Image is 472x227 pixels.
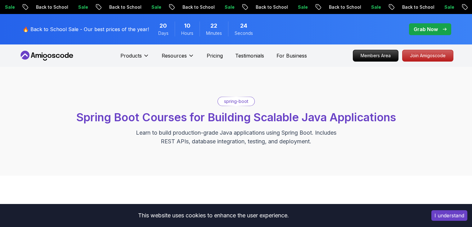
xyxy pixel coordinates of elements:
[120,52,142,59] p: Products
[353,50,398,62] a: Members Area
[210,21,217,30] span: 22 Minutes
[402,50,453,61] p: Join Amigoscode
[120,52,149,64] button: Products
[132,128,340,146] p: Learn to build production-grade Java applications using Spring Boot. Includes REST APIs, database...
[324,4,366,10] p: Back to School
[397,4,439,10] p: Back to School
[162,52,187,59] p: Resources
[104,4,146,10] p: Back to School
[353,50,398,61] p: Members Area
[224,98,248,104] p: spring-boot
[5,209,422,222] div: This website uses cookies to enhance the user experience.
[23,25,149,33] p: 🔥 Back to School Sale - Our best prices of the year!
[76,110,396,124] span: Spring Boot Courses for Building Scalable Java Applications
[146,4,166,10] p: Sale
[402,50,453,62] a: Join Amigoscode
[219,4,239,10] p: Sale
[235,30,253,36] span: Seconds
[366,4,386,10] p: Sale
[177,4,219,10] p: Back to School
[276,52,307,59] a: For Business
[235,52,264,59] a: Testimonials
[240,21,247,30] span: 24 Seconds
[250,4,293,10] p: Back to School
[31,4,73,10] p: Back to School
[207,52,223,59] a: Pricing
[439,4,459,10] p: Sale
[181,30,193,36] span: Hours
[158,30,169,36] span: Days
[431,210,467,221] button: Accept cookies
[414,25,438,33] p: Grab Now
[160,21,167,30] span: 20 Days
[206,30,222,36] span: Minutes
[73,4,93,10] p: Sale
[293,4,312,10] p: Sale
[162,52,194,64] button: Resources
[184,21,191,30] span: 10 Hours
